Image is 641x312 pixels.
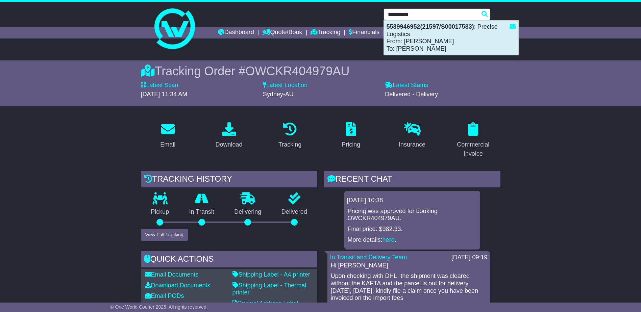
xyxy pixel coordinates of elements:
[311,27,340,38] a: Tracking
[387,23,474,30] strong: 5539946952(21597/S00017583)
[232,300,298,307] a: Original Address Label
[446,120,500,161] a: Commercial Invoice
[141,208,179,216] p: Pickup
[399,140,425,149] div: Insurance
[263,82,307,89] label: Latest Location
[145,271,199,278] a: Email Documents
[145,292,184,299] a: Email PODs
[278,140,301,149] div: Tracking
[141,91,188,98] span: [DATE] 11:34 AM
[141,171,317,189] div: Tracking history
[160,140,175,149] div: Email
[337,120,365,152] a: Pricing
[262,27,302,38] a: Quote/Book
[348,208,477,222] p: Pricing was approved for booking OWCKR404979AU.
[330,254,407,261] a: In Transit and Delivery Team
[141,64,500,78] div: Tracking Order #
[342,140,360,149] div: Pricing
[324,171,500,189] div: RECENT CHAT
[245,64,349,78] span: OWCKR404979AU
[394,120,430,152] a: Insurance
[156,120,180,152] a: Email
[331,262,487,269] p: Hi [PERSON_NAME],
[451,254,488,261] div: [DATE] 09:19
[347,197,477,204] div: [DATE] 10:38
[218,27,254,38] a: Dashboard
[145,282,211,289] a: Download Documents
[215,140,242,149] div: Download
[232,282,306,296] a: Shipping Label - Thermal printer
[110,304,208,310] span: © One World Courier 2025. All rights reserved.
[179,208,224,216] p: In Transit
[331,272,487,302] p: Upon checking with DHL. the shipment was cleared without the KAFTA and the parcel is out for deli...
[224,208,272,216] p: Delivering
[141,82,178,89] label: Latest Scan
[232,271,310,278] a: Shipping Label - A4 printer
[348,236,477,244] p: More details: .
[383,236,395,243] a: here
[450,140,496,158] div: Commercial Invoice
[349,27,379,38] a: Financials
[271,208,317,216] p: Delivered
[263,91,294,98] span: Sydney-AU
[141,251,317,269] div: Quick Actions
[211,120,247,152] a: Download
[348,226,477,233] p: Final price: $982.33.
[384,21,518,55] div: : Precise Logistics From: [PERSON_NAME] To: [PERSON_NAME]
[274,120,306,152] a: Tracking
[385,91,438,98] span: Delivered - Delivery
[141,229,188,241] button: View Full Tracking
[385,82,428,89] label: Latest Status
